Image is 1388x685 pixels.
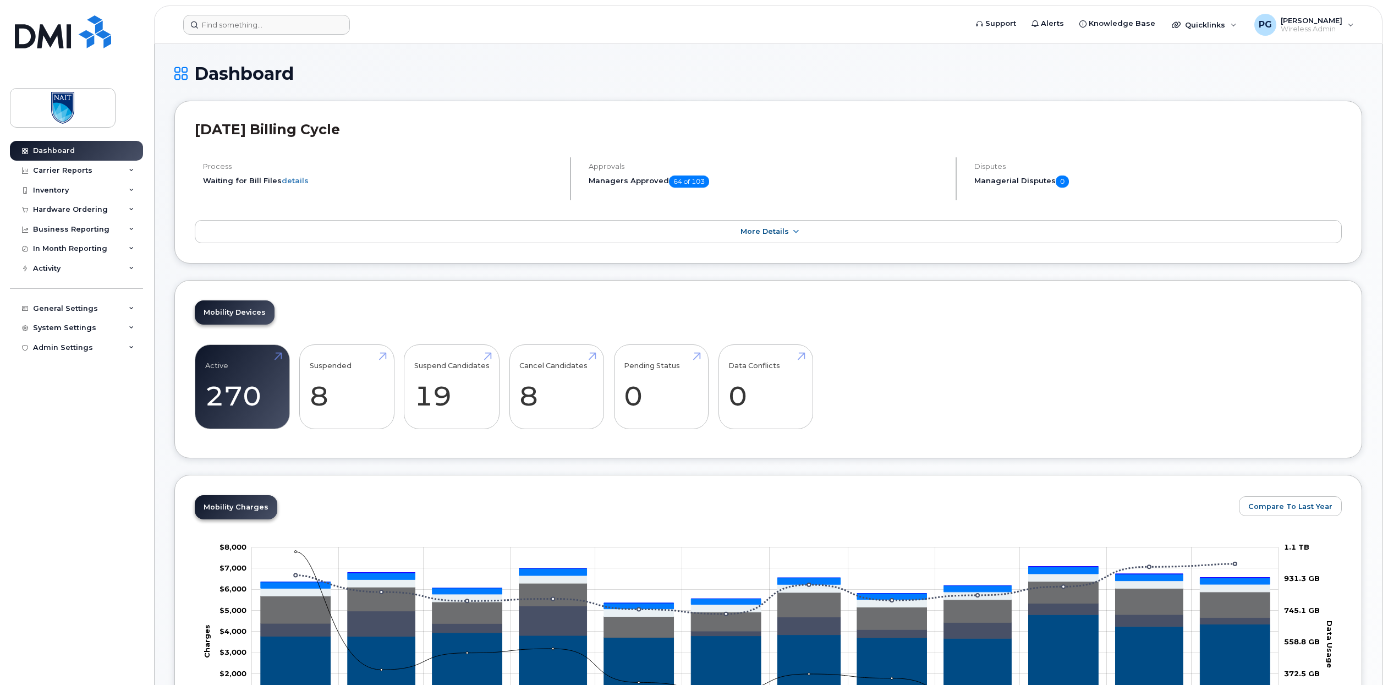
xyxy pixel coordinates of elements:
[414,350,490,423] a: Suspend Candidates 19
[220,627,246,635] g: $0
[1284,669,1320,678] tspan: 372.5 GB
[220,669,246,678] tspan: $2,000
[203,162,561,171] h4: Process
[220,542,246,551] tspan: $8,000
[220,584,246,593] g: $0
[1284,606,1320,615] tspan: 745.1 GB
[220,606,246,615] g: $0
[220,669,246,678] g: $0
[203,176,561,186] li: Waiting for Bill Files
[519,350,594,423] a: Cancel Candidates 8
[220,648,246,656] tspan: $3,000
[220,606,246,615] tspan: $5,000
[261,603,1270,638] g: Roaming
[974,162,1342,171] h4: Disputes
[1284,637,1320,646] tspan: 558.8 GB
[740,227,789,235] span: More Details
[220,563,246,572] tspan: $7,000
[1239,496,1342,516] button: Compare To Last Year
[202,624,211,658] tspan: Charges
[261,574,1270,616] g: Features
[220,627,246,635] tspan: $4,000
[195,121,1342,138] h2: [DATE] Billing Cycle
[624,350,698,423] a: Pending Status 0
[1248,501,1332,512] span: Compare To Last Year
[669,176,709,188] span: 64 of 103
[195,300,275,325] a: Mobility Devices
[589,162,946,171] h4: Approvals
[261,567,1270,609] g: GST
[195,495,277,519] a: Mobility Charges
[205,350,279,423] a: Active 270
[174,64,1362,83] h1: Dashboard
[220,542,246,551] g: $0
[310,350,384,423] a: Suspended 8
[1056,176,1069,188] span: 0
[220,648,246,656] g: $0
[728,350,803,423] a: Data Conflicts 0
[261,582,1270,638] g: Data
[974,176,1342,188] h5: Managerial Disputes
[1284,542,1309,551] tspan: 1.1 TB
[220,563,246,572] g: $0
[1284,574,1320,583] tspan: 931.3 GB
[589,176,946,188] h5: Managers Approved
[1325,621,1334,668] tspan: Data Usage
[282,176,309,185] a: details
[220,584,246,593] tspan: $6,000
